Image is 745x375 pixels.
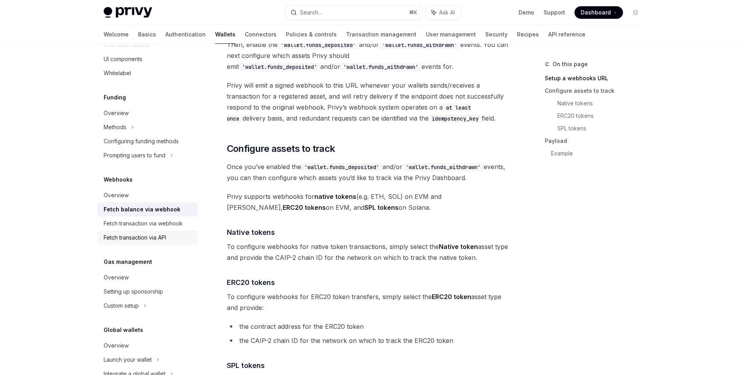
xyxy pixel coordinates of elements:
span: ERC20 tokens [227,277,275,288]
div: Fetch transaction via webhook [104,219,183,228]
code: 'wallet.funds_withdrawn' [402,163,484,171]
span: Configure assets to track [227,142,335,155]
span: ⌘ K [409,9,417,16]
span: Dashboard [581,9,611,16]
span: Privy supports webhooks for (e.g. ETH, SOL) on EVM and [PERSON_NAME], on EVM, and on Solana. [227,191,509,213]
a: Authentication [165,25,206,44]
a: Basics [138,25,156,44]
strong: native tokens [314,193,356,200]
a: Fetch transaction via webhook [97,216,197,231]
h5: Webhooks [104,175,133,184]
h5: Funding [104,93,126,102]
div: Overview [104,341,129,350]
strong: ERC20 tokens [283,204,326,211]
div: Fetch transaction via API [104,233,166,242]
span: Native tokens [227,227,275,238]
a: Overview [97,339,197,353]
span: Once you’ve enabled the and/or events, you can then configure which assets you’d like to track vi... [227,161,509,183]
a: Demo [519,9,534,16]
span: Ask AI [439,9,455,16]
code: 'wallet.funds_deposited' [301,163,382,171]
a: Overview [97,106,197,120]
a: Configure assets to track [545,85,648,97]
a: Payload [545,135,648,147]
div: Launch your wallet [104,355,152,364]
a: SPL tokens [557,122,648,135]
a: Fetch transaction via API [97,231,197,245]
button: Toggle dark mode [629,6,642,19]
li: the CAIP-2 chain ID for the network on which to track the ERC20 token [227,335,509,346]
div: Configuring funding methods [104,137,179,146]
code: 'wallet.funds_deposited' [239,63,320,71]
strong: SPL tokens [364,204,399,211]
div: Methods [104,123,126,132]
a: Dashboard [574,6,623,19]
div: Custom setup [104,301,139,310]
div: Overview [104,191,129,200]
button: Search...⌘K [285,5,422,20]
code: 'wallet.funds_withdrawn' [379,41,460,49]
a: Setting up sponsorship [97,285,197,299]
span: Then, enable the and/or events. You can next configure which assets Privy should emit and/or even... [227,39,509,72]
a: Recipes [517,25,539,44]
code: idempotency_key [429,114,482,123]
li: the contract address for the ERC20 token [227,321,509,332]
span: Privy will emit a signed webhook to this URL whenever your wallets sends/receives a transaction f... [227,80,509,124]
div: Whitelabel [104,69,131,78]
a: Native tokens [557,97,648,110]
span: To configure webhooks for native token transactions, simply select the asset type and provide the... [227,241,509,263]
code: 'wallet.funds_deposited' [278,41,359,49]
a: Whitelabel [97,66,197,80]
a: Example [551,147,648,160]
button: Ask AI [426,5,460,20]
a: Overview [97,188,197,202]
a: Overview [97,270,197,285]
div: Search... [300,8,322,17]
a: Support [544,9,565,16]
strong: ERC20 token [432,293,471,301]
a: User management [426,25,476,44]
code: 'wallet.funds_withdrawn' [340,63,422,71]
a: Fetch balance via webhook [97,202,197,216]
div: Overview [104,273,129,282]
div: Fetch balance via webhook [104,205,180,214]
a: Setup a webhooks URL [545,72,648,85]
a: Connectors [245,25,276,44]
div: Overview [104,108,129,118]
h5: Global wallets [104,325,143,335]
h5: Gas management [104,257,152,267]
div: Prompting users to fund [104,151,165,160]
span: To configure webhooks for ERC20 token transfers, simply select the asset type and provide: [227,291,509,313]
a: API reference [548,25,585,44]
a: Transaction management [346,25,416,44]
div: Setting up sponsorship [104,287,163,296]
a: UI components [97,52,197,66]
div: UI components [104,54,142,64]
strong: Native token [439,243,478,251]
a: Policies & controls [286,25,337,44]
a: Security [485,25,508,44]
a: Configuring funding methods [97,134,197,148]
a: Wallets [215,25,235,44]
span: SPL tokens [227,360,265,371]
span: On this page [553,59,588,69]
a: Welcome [104,25,129,44]
a: ERC20 tokens [557,110,648,122]
img: light logo [104,7,152,18]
